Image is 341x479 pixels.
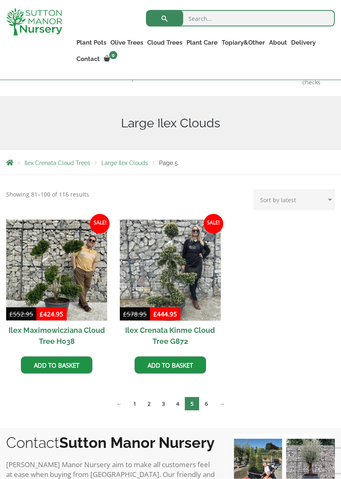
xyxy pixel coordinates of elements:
[199,397,213,411] a: Page 6
[21,357,92,374] a: Add to basket: “Ilex Maximowicziana Cloud Tree H038”
[204,214,223,234] span: Sale!
[6,434,217,451] h2: Contact
[6,159,335,166] nav: Breadcrumbs
[102,53,120,65] a: 0
[6,397,335,414] nav: Product Pagination
[145,37,184,48] a: Cloud Trees
[123,310,127,318] span: £
[74,53,102,65] a: Contact
[40,310,43,318] span: £
[289,37,318,48] a: Delivery
[6,220,107,350] a: Sale! Ilex Maximowicziana Cloud Tree H038
[153,310,157,318] span: £
[120,321,221,350] h2: Ilex Crenata Kinme Cloud Tree G872
[108,37,145,48] a: Olive Trees
[213,397,230,411] a: →
[267,37,289,48] a: About
[135,357,206,374] a: Add to basket: “Ilex Crenata Kinme Cloud Tree G872”
[109,51,117,59] span: 0
[59,434,215,451] b: Sutton Manor Nursery
[185,397,199,411] span: Page 5
[120,220,221,321] img: Ilex Crenata Kinme Cloud Tree G872
[184,37,220,48] a: Plant Care
[220,37,267,48] a: Topiary&Other
[25,160,90,166] a: Ilex Crenata Cloud Trees
[6,8,62,36] img: logo
[123,310,147,318] bdi: 578.95
[142,397,156,411] a: Page 2
[74,37,108,48] a: Plant Pots
[120,220,221,350] a: Sale! Ilex Crenata Kinme Cloud Tree G872
[6,220,107,321] img: Ilex Maximowicziana Cloud Tree H038
[159,160,178,166] span: Page 5
[101,160,148,166] a: Large Ilex Clouds
[153,310,177,318] bdi: 444.95
[156,397,170,411] a: Page 3
[40,310,63,318] bdi: 424.95
[90,214,110,234] span: Sale!
[170,397,185,411] a: Page 4
[111,397,128,411] a: ←
[9,310,33,318] bdi: 552.95
[6,116,335,131] h1: Large Ilex Clouds
[6,190,89,199] p: Showing 81–100 of 116 results
[128,397,142,411] a: Page 1
[254,190,335,210] select: Shop order
[6,321,107,350] h2: Ilex Maximowicziana Cloud Tree H038
[146,10,335,27] input: Search...
[9,310,13,318] span: £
